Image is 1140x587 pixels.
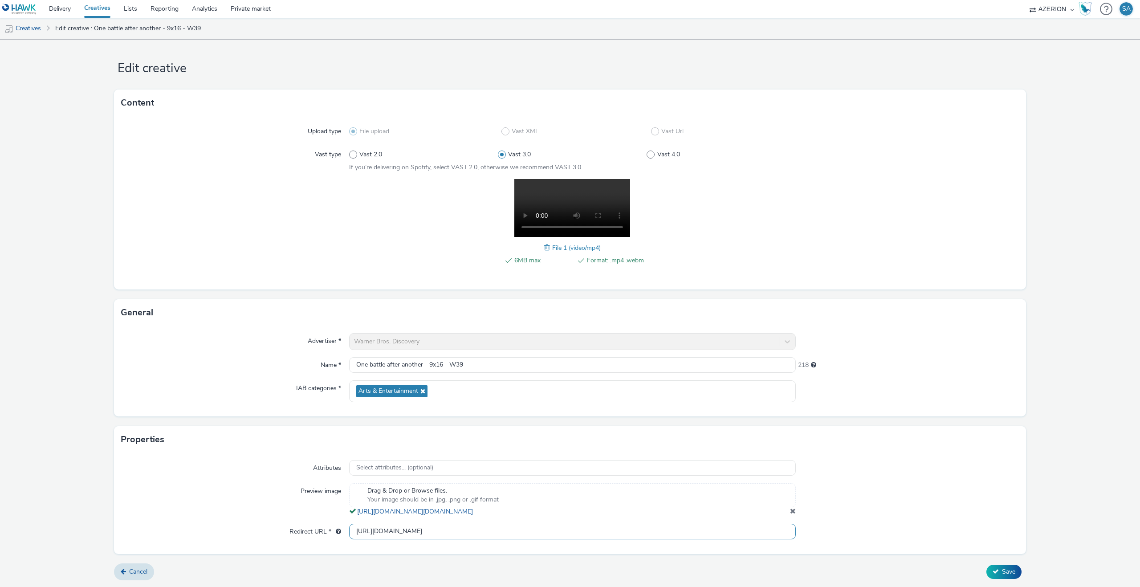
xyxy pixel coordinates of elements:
span: If you’re delivering on Spotify, select VAST 2.0, otherwise we recommend VAST 3.0 [349,163,581,171]
span: Vast XML [512,127,539,136]
a: Cancel [114,563,154,580]
div: SA [1122,2,1131,16]
span: File 1 (video/mp4) [552,244,601,252]
span: Save [1002,567,1015,576]
label: Vast type [311,147,345,159]
label: Attributes [309,460,345,473]
span: Select attributes... (optional) [356,464,433,472]
span: File upload [359,127,389,136]
span: Cancel [129,567,147,576]
h3: Properties [121,433,164,446]
label: Upload type [304,123,345,136]
label: Redirect URL * [286,524,345,536]
span: Vast 4.0 [657,150,680,159]
h3: General [121,306,153,319]
input: Name [349,357,796,373]
img: mobile [4,24,13,33]
span: 218 [798,361,809,370]
input: url... [349,524,796,539]
span: 6MB max [514,255,571,266]
a: Edit creative : One battle after another - 9x16 - W39 [51,18,205,39]
label: Name * [317,357,345,370]
img: undefined Logo [2,4,37,15]
span: Vast 2.0 [359,150,382,159]
img: Hawk Academy [1079,2,1092,16]
label: IAB categories * [293,380,345,393]
button: Save [986,565,1022,579]
h3: Content [121,96,154,110]
div: Maximum 255 characters [811,361,816,370]
span: Format: .mp4 .webm [587,255,644,266]
span: Drag & Drop or Browse files. [367,486,499,495]
h1: Edit creative [114,60,1026,77]
a: Hawk Academy [1079,2,1095,16]
label: Advertiser * [304,333,345,346]
span: Vast Url [661,127,684,136]
div: URL will be used as a validation URL with some SSPs and it will be the redirection URL of your cr... [331,527,341,536]
span: Your image should be in .jpg, .png or .gif format [367,495,499,504]
label: Preview image [297,483,345,496]
a: [URL][DOMAIN_NAME][DOMAIN_NAME] [357,507,476,516]
span: Vast 3.0 [508,150,531,159]
span: Arts & Entertainment [358,387,418,395]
